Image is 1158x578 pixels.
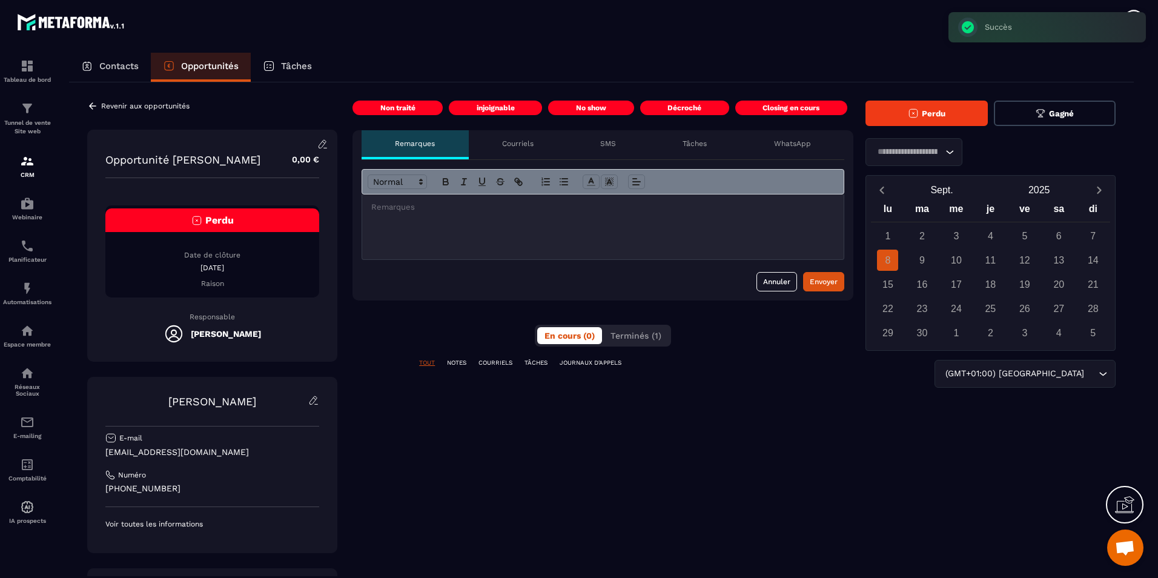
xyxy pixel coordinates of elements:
span: Gagné [1049,109,1074,118]
p: Planificateur [3,256,51,263]
div: 17 [945,274,967,295]
img: social-network [20,366,35,380]
p: IA prospects [3,517,51,524]
a: formationformationTunnel de vente Site web [3,92,51,145]
input: Search for option [873,145,942,159]
div: me [939,201,973,222]
div: lu [871,201,905,222]
div: 18 [980,274,1001,295]
div: 16 [912,274,933,295]
p: CRM [3,171,51,178]
div: 28 [1082,298,1103,319]
p: Raison [105,279,319,288]
p: Revenir aux opportunités [101,102,190,110]
img: automations [20,281,35,296]
button: Perdu [865,101,988,126]
span: Perdu [205,214,234,226]
img: accountant [20,457,35,472]
p: E-mail [119,433,142,443]
div: 1 [877,225,898,247]
img: scheduler [20,239,35,253]
a: [PERSON_NAME] [168,395,256,408]
p: SMS [600,139,616,148]
input: Search for option [1087,367,1096,380]
p: injoignable [477,103,515,113]
p: Automatisations [3,299,51,305]
div: 8 [877,250,898,271]
div: 9 [912,250,933,271]
p: Opportunité [PERSON_NAME] [105,153,260,166]
div: 7 [1082,225,1103,247]
p: Tunnel de vente Site web [3,119,51,136]
div: 5 [1014,225,1035,247]
button: Previous month [871,182,893,198]
button: Annuler [756,272,797,291]
p: Responsable [105,313,319,321]
a: formationformationTableau de bord [3,50,51,92]
div: 26 [1014,298,1035,319]
button: Open years overlay [990,179,1088,201]
p: Webinaire [3,214,51,221]
span: Perdu [922,109,945,118]
img: automations [20,196,35,211]
p: Réseaux Sociaux [3,384,51,397]
img: automations [20,324,35,338]
p: NOTES [447,359,466,367]
a: Contacts [69,53,151,82]
a: formationformationCRM [3,145,51,187]
div: 11 [980,250,1001,271]
p: E-mailing [3,433,51,439]
img: email [20,415,35,430]
div: 22 [877,298,898,319]
div: 14 [1082,250,1103,271]
div: di [1076,201,1110,222]
p: COURRIELS [478,359,512,367]
div: Search for option [935,360,1116,388]
button: Next month [1088,182,1110,198]
span: Terminés (1) [610,331,661,340]
p: [DATE] [105,263,319,273]
button: Open months overlay [893,179,991,201]
p: Tâches [683,139,707,148]
p: 0,00 € [280,148,319,171]
p: JOURNAUX D'APPELS [560,359,621,367]
p: Non traité [380,103,415,113]
div: 24 [945,298,967,319]
div: Envoyer [810,276,838,288]
p: Décroché [667,103,701,113]
div: 2 [912,225,933,247]
div: 4 [1048,322,1070,344]
div: 25 [980,298,1001,319]
a: accountantaccountantComptabilité [3,448,51,491]
a: emailemailE-mailing [3,406,51,448]
p: No show [576,103,606,113]
div: 19 [1014,274,1035,295]
div: 21 [1082,274,1103,295]
div: 10 [945,250,967,271]
p: Remarques [395,139,435,148]
div: 15 [877,274,898,295]
span: (GMT+01:00) [GEOGRAPHIC_DATA] [942,367,1087,380]
div: 29 [877,322,898,344]
p: Closing en cours [763,103,819,113]
button: Terminés (1) [603,327,669,344]
button: Gagné [994,101,1116,126]
div: Ouvrir le chat [1107,530,1143,566]
p: Voir toutes les informations [105,519,319,529]
div: 4 [980,225,1001,247]
div: ve [1008,201,1042,222]
div: 13 [1048,250,1070,271]
div: 1 [945,322,967,344]
img: formation [20,59,35,73]
p: [PHONE_NUMBER] [105,483,319,494]
div: Search for option [865,138,962,166]
div: Calendar days [871,225,1110,344]
div: 3 [945,225,967,247]
img: automations [20,500,35,514]
a: schedulerschedulerPlanificateur [3,230,51,272]
p: Espace membre [3,341,51,348]
div: 30 [912,322,933,344]
div: 6 [1048,225,1070,247]
button: En cours (0) [537,327,602,344]
p: Courriels [502,139,534,148]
